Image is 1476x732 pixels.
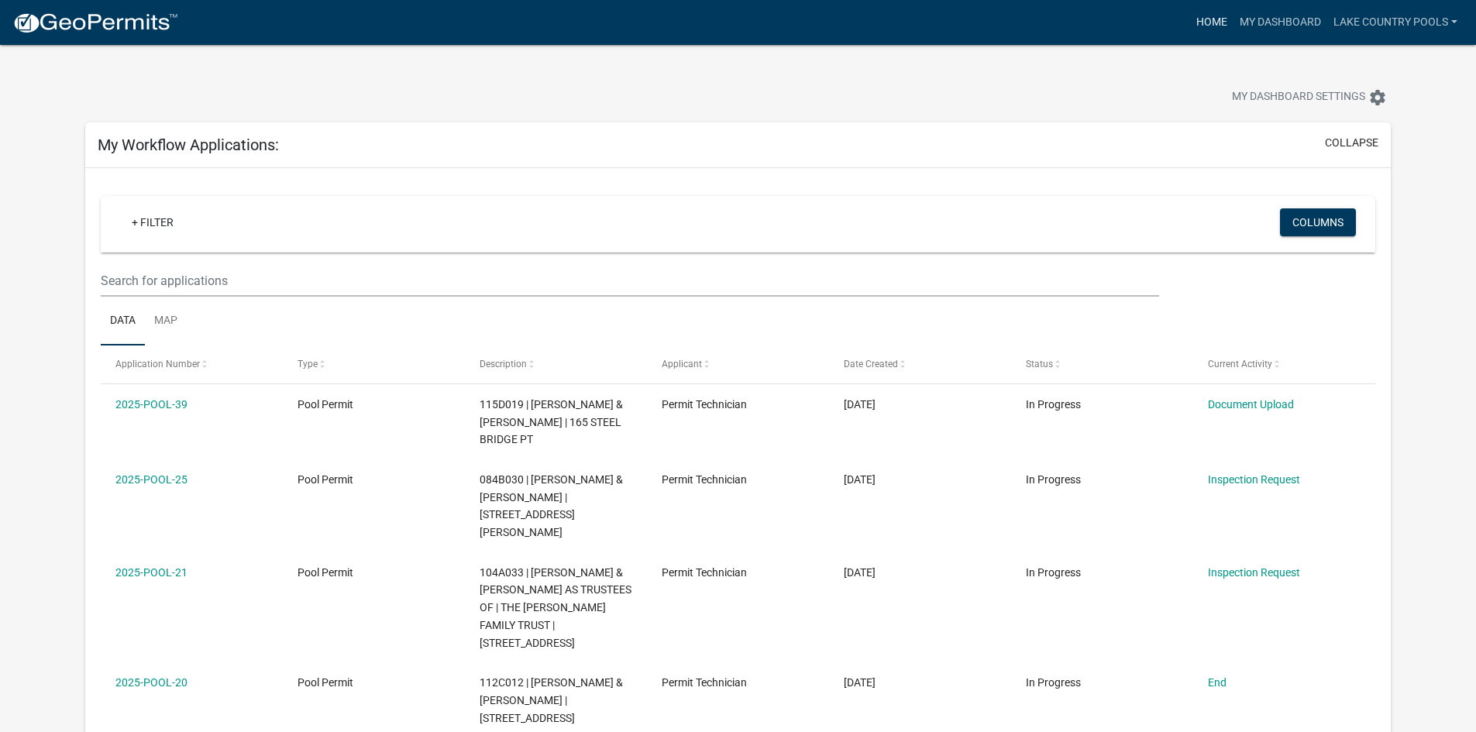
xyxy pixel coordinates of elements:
span: 104A033 | MARBUT WILLIAM B & TONYA AS TRUSTEES OF | THE MARBUT FAMILY TRUST | 129 LAKE FOREST DR [480,566,631,649]
span: 03/28/2025 [844,473,876,486]
a: Map [145,297,187,346]
a: 2025-POOL-25 [115,473,188,486]
a: 2025-POOL-21 [115,566,188,579]
span: 084B030 | HAIRETIS ANDREW & KELLEY | 98 BAGLEY RD [480,473,623,538]
span: Permit Technician [662,676,747,689]
span: 03/20/2025 [844,566,876,579]
span: 03/20/2025 [844,676,876,689]
a: Lake Country Pools [1327,8,1464,37]
a: Inspection Request [1208,473,1300,486]
span: 115D019 | LEVENGOOD GARY A & LISA K | 165 STEEL BRIDGE PT [480,398,623,446]
span: Permit Technician [662,473,747,486]
datatable-header-cell: Applicant [647,345,829,383]
datatable-header-cell: Description [465,345,647,383]
a: My Dashboard [1233,8,1327,37]
span: Applicant [662,359,702,369]
span: Pool Permit [298,566,353,579]
a: Home [1190,8,1233,37]
h5: My Workflow Applications: [98,136,279,154]
span: Permit Technician [662,398,747,411]
datatable-header-cell: Status [1010,345,1192,383]
button: collapse [1325,135,1378,151]
button: My Dashboard Settingssettings [1220,82,1399,112]
span: Pool Permit [298,398,353,411]
span: Type [298,359,318,369]
span: In Progress [1026,566,1081,579]
span: Pool Permit [298,676,353,689]
datatable-header-cell: Application Number [101,345,283,383]
datatable-header-cell: Current Activity [1192,345,1375,383]
span: In Progress [1026,676,1081,689]
a: Document Upload [1208,398,1294,411]
a: Inspection Request [1208,566,1300,579]
button: Columns [1280,208,1356,236]
span: Permit Technician [662,566,747,579]
span: 08/11/2025 [844,398,876,411]
span: Current Activity [1208,359,1272,369]
span: 112C012 | MCNAMARA THOMAS J & MARY K HORTON | 360 COLD BRANCH RD [480,676,623,724]
span: Status [1026,359,1053,369]
input: Search for applications [101,265,1158,297]
a: Data [101,297,145,346]
datatable-header-cell: Date Created [829,345,1011,383]
span: My Dashboard Settings [1232,88,1365,107]
datatable-header-cell: Type [283,345,465,383]
span: Application Number [115,359,200,369]
i: settings [1368,88,1387,107]
a: 2025-POOL-20 [115,676,188,689]
span: In Progress [1026,473,1081,486]
span: In Progress [1026,398,1081,411]
a: End [1208,676,1227,689]
span: Pool Permit [298,473,353,486]
a: 2025-POOL-39 [115,398,188,411]
span: Description [480,359,527,369]
span: Date Created [844,359,898,369]
a: + Filter [119,208,186,236]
